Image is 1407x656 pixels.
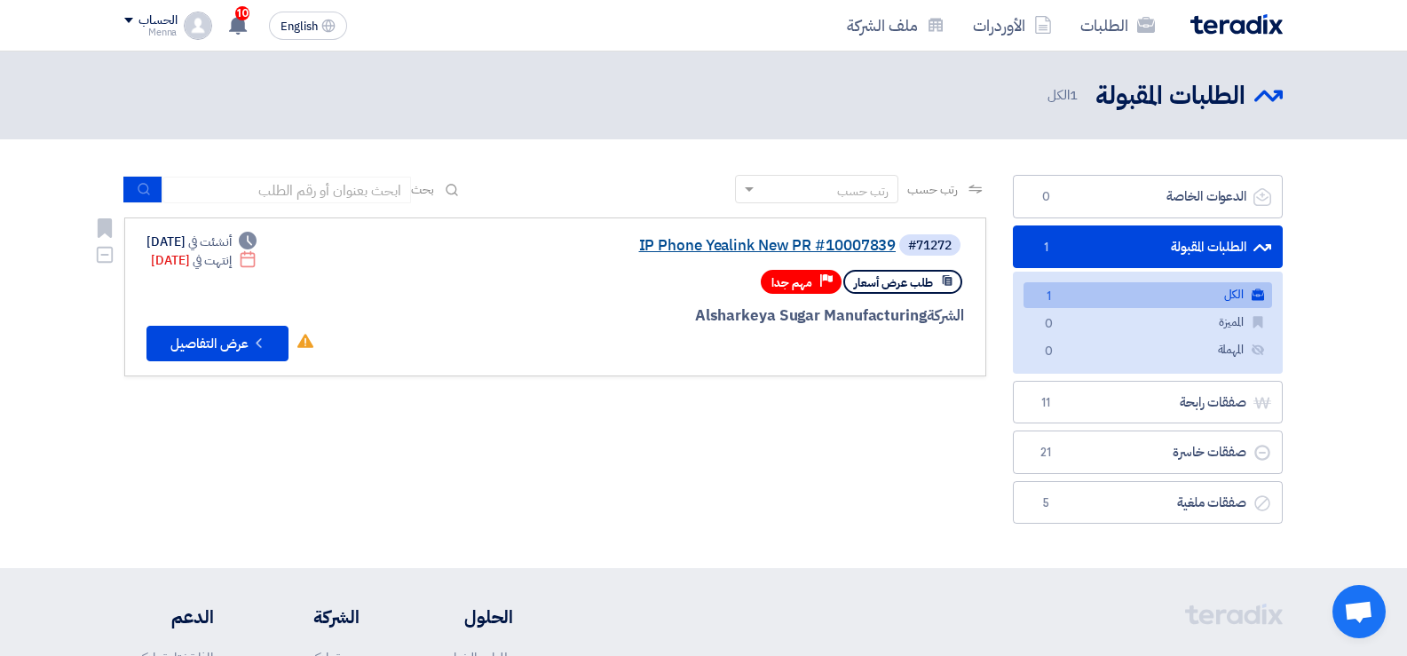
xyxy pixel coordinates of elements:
[146,233,257,251] div: [DATE]
[541,238,896,254] a: IP Phone Yealink New PR #10007839
[1013,481,1283,525] a: صفقات ملغية5
[1038,288,1059,306] span: 1
[1035,239,1056,257] span: 1
[1013,431,1283,474] a: صفقات خاسرة21
[193,251,231,270] span: إنتهت في
[124,604,214,630] li: الدعم
[1013,381,1283,424] a: صفقات رابحة11
[1070,85,1078,105] span: 1
[1035,444,1056,462] span: 21
[1024,337,1272,363] a: المهملة
[411,180,434,199] span: بحث
[188,233,231,251] span: أنشئت في
[1047,85,1081,106] span: الكل
[138,13,177,28] div: الحساب
[1013,175,1283,218] a: الدعوات الخاصة0
[151,251,257,270] div: [DATE]
[1024,310,1272,336] a: المميزة
[837,182,889,201] div: رتب حسب
[908,240,952,252] div: #71272
[537,304,964,328] div: Alsharkeya Sugar Manufacturing
[267,604,360,630] li: الشركة
[907,180,958,199] span: رتب حسب
[854,274,933,291] span: طلب عرض أسعار
[162,177,411,203] input: ابحث بعنوان أو رقم الطلب
[269,12,347,40] button: English
[1024,282,1272,308] a: الكل
[235,6,249,20] span: 10
[1332,585,1386,638] div: Open chat
[1038,343,1059,361] span: 0
[959,4,1066,46] a: الأوردرات
[1066,4,1169,46] a: الطلبات
[771,274,812,291] span: مهم جدا
[184,12,212,40] img: profile_test.png
[927,304,965,327] span: الشركة
[146,326,289,361] button: عرض التفاصيل
[413,604,513,630] li: الحلول
[1190,14,1283,35] img: Teradix logo
[1035,394,1056,412] span: 11
[1035,494,1056,512] span: 5
[124,28,177,37] div: Menna
[1095,79,1245,114] h2: الطلبات المقبولة
[281,20,318,33] span: English
[1035,188,1056,206] span: 0
[1038,315,1059,334] span: 0
[1013,225,1283,269] a: الطلبات المقبولة1
[833,4,959,46] a: ملف الشركة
